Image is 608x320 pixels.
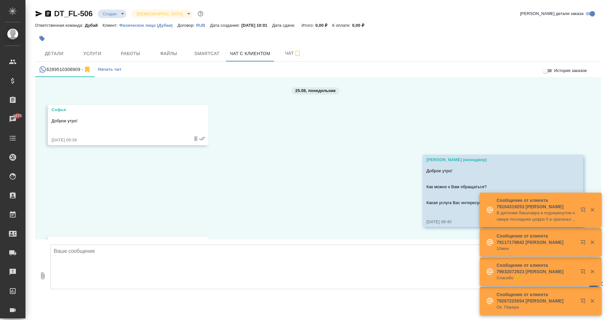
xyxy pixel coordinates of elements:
[35,62,601,77] div: simple tabs example
[119,23,178,28] p: Физическое лицо (Дубаи)
[586,269,599,274] button: Закрыть
[39,50,69,58] span: Детали
[98,66,122,73] span: Начать чат
[98,10,126,18] div: Создан
[192,50,222,58] span: Smartcat
[241,23,272,28] p: [DATE] 10:01
[115,50,146,58] span: Работы
[301,23,315,28] p: Итого:
[39,66,91,74] div: 6289510306909 (Софья) - (undefined)
[101,11,119,17] button: Создан
[554,68,587,74] span: История заказов
[2,111,24,127] a: 1675
[196,22,210,28] a: RUB
[497,275,576,281] p: Спасибо ☺️
[52,137,186,143] div: [DATE] 09:39
[77,50,108,58] span: Услуги
[332,23,352,28] p: К оплате:
[426,184,561,190] p: Как можно к Вам обращаться?
[52,238,186,245] div: Софья
[294,50,301,57] svg: Подписаться
[178,23,196,28] p: Договор:
[497,245,576,252] p: 10мин
[497,304,576,310] p: Ок. Перера
[230,50,270,58] span: Чат с клиентом
[497,291,576,304] p: Сообщение от клиента 79267225554 [PERSON_NAME]
[103,23,119,28] p: Клиент:
[153,50,184,58] span: Файлы
[9,113,25,119] span: 1675
[119,22,178,28] a: Физическое лицо (Дубаи)
[497,197,576,210] p: Сообщение от клиента 79104319253 [PERSON_NAME]
[586,207,599,213] button: Закрыть
[295,88,336,94] p: 25.08, понедельник
[278,49,308,57] span: Чат
[44,10,52,18] button: Скопировать ссылку
[35,10,43,18] button: Скопировать ссылку для ЯМессенджера
[131,10,192,18] div: Создан
[52,107,186,113] div: Софья
[52,118,186,124] p: Доброе утро!
[83,66,91,73] svg: Отписаться
[426,157,561,163] div: [PERSON_NAME] (менеджер)
[576,203,592,219] button: Открыть в новой вкладке
[576,295,592,310] button: Открыть в новой вкладке
[196,23,210,28] p: RUB
[135,11,185,17] button: [DEMOGRAPHIC_DATA]
[576,265,592,281] button: Открыть в новой вкладке
[586,298,599,304] button: Закрыть
[352,23,369,28] p: 0,00 ₽
[426,200,561,206] p: Какая услуга Вас интересует?
[196,10,205,18] button: Доп статусы указывают на важность/срочность заказа
[586,239,599,245] button: Закрыть
[210,23,241,28] p: Дата создания:
[520,11,583,17] span: [PERSON_NAME] детали заказа
[426,219,561,225] div: [DATE] 09:40
[315,23,332,28] p: 0,00 ₽
[35,23,85,28] p: Ответственная команда:
[576,236,592,251] button: Открыть в новой вкладке
[497,262,576,275] p: Сообщение от клиента 79032072923 [PERSON_NAME]
[426,168,561,174] p: Доброе утро!
[497,233,576,245] p: Сообщение от клиента 79117179842 [PERSON_NAME]
[85,23,103,28] p: Дубай
[497,210,576,223] p: В дипломе бакалавра в подчеркнутом номере последняя цифра 5 в оригинальном документе
[272,23,297,28] p: Дата сдачи:
[54,9,93,18] a: DT_FL-506
[95,62,125,77] button: Начать чат
[35,32,49,46] button: Добавить тэг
